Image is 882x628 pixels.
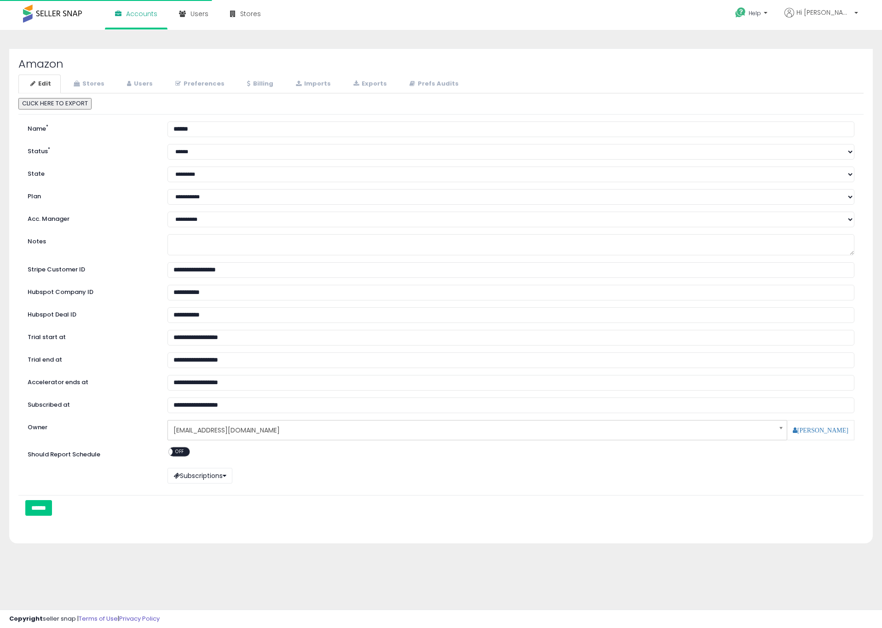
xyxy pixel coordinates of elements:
[21,285,161,297] label: Hubspot Company ID
[28,423,47,432] label: Owner
[21,262,161,274] label: Stripe Customer ID
[190,9,208,18] span: Users
[235,75,283,93] a: Billing
[21,330,161,342] label: Trial start at
[28,450,100,459] label: Should Report Schedule
[21,167,161,179] label: State
[163,75,234,93] a: Preferences
[62,75,114,93] a: Stores
[21,121,161,133] label: Name
[18,98,92,109] button: CLICK HERE TO EXPORT
[784,8,858,29] a: Hi [PERSON_NAME]
[749,9,761,17] span: Help
[173,448,188,455] span: OFF
[21,234,161,246] label: Notes
[398,75,468,93] a: Prefs Audits
[735,7,746,18] i: Get Help
[21,144,161,156] label: Status
[21,189,161,201] label: Plan
[21,352,161,364] label: Trial end at
[126,9,157,18] span: Accounts
[341,75,397,93] a: Exports
[115,75,162,93] a: Users
[167,468,232,484] button: Subscriptions
[21,398,161,409] label: Subscribed at
[793,427,848,433] a: [PERSON_NAME]
[21,307,161,319] label: Hubspot Deal ID
[18,75,61,93] a: Edit
[284,75,340,93] a: Imports
[18,58,864,70] h2: Amazon
[173,422,769,438] span: [EMAIL_ADDRESS][DOMAIN_NAME]
[21,212,161,224] label: Acc. Manager
[240,9,261,18] span: Stores
[21,375,161,387] label: Accelerator ends at
[796,8,852,17] span: Hi [PERSON_NAME]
